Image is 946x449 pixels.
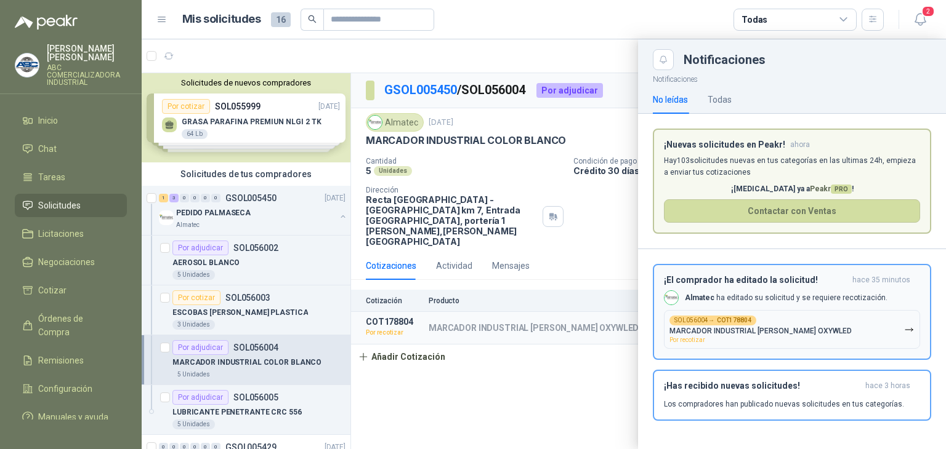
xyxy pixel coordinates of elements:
[47,44,127,62] p: [PERSON_NAME] [PERSON_NAME]
[664,183,920,195] p: ¡[MEDICAL_DATA] ya a !
[15,405,127,429] a: Manuales y ayuda
[38,382,92,395] span: Configuración
[38,354,84,367] span: Remisiones
[38,410,108,424] span: Manuales y ayuda
[15,222,127,245] a: Licitaciones
[15,279,127,302] a: Cotizar
[664,140,785,150] h3: ¡Nuevas solicitudes en Peakr!
[653,370,931,421] button: ¡Has recibido nuevas solicitudes!hace 3 horas Los compradores han publicado nuevas solicitudes en...
[664,155,920,178] p: Hay 103 solicitudes nuevas en tus categorías en las ultimas 24h, empieza a enviar tus cotizaciones
[665,291,678,304] img: Company Logo
[810,185,852,193] span: Peakr
[664,310,920,349] button: SOL056004→COT178804MARCADOR INDUSTRIAL [PERSON_NAME] OXYWLEDPor recotizar
[15,349,127,372] a: Remisiones
[38,284,67,297] span: Cotizar
[38,227,84,240] span: Licitaciones
[15,54,39,77] img: Company Logo
[685,293,887,303] p: ha editado su solicitud y se requiere recotización.
[664,399,904,410] p: Los compradores han publicado nuevas solicitudes en tus categorías.
[669,336,705,343] span: Por recotizar
[865,381,910,391] span: hace 3 horas
[38,114,58,127] span: Inicio
[308,15,317,23] span: search
[38,142,57,156] span: Chat
[638,70,946,85] p: Notificaciones
[15,15,78,30] img: Logo peakr
[684,54,931,66] div: Notificaciones
[15,137,127,161] a: Chat
[653,93,688,106] div: No leídas
[15,250,127,274] a: Negociaciones
[708,93,732,106] div: Todas
[831,185,852,194] span: PRO
[15,109,127,132] a: Inicio
[669,316,756,325] div: SOL056004 →
[790,140,810,150] span: ahora
[38,199,81,212] span: Solicitudes
[182,10,261,28] h1: Mis solicitudes
[271,12,291,27] span: 16
[653,264,931,360] button: ¡El comprador ha editado la solicitud!hace 35 minutos Company LogoAlmatec ha editado su solicitud...
[47,64,127,86] p: ABC COMERCIALIZADORA INDUSTRIAL
[909,9,931,31] button: 2
[15,194,127,217] a: Solicitudes
[15,377,127,400] a: Configuración
[921,6,935,17] span: 2
[38,255,95,269] span: Negociaciones
[653,49,674,70] button: Close
[15,307,127,344] a: Órdenes de Compra
[38,312,115,339] span: Órdenes de Compra
[685,293,714,302] b: Almatec
[669,327,852,335] p: MARCADOR INDUSTRIAL [PERSON_NAME] OXYWLED
[664,275,847,285] h3: ¡El comprador ha editado la solicitud!
[664,199,920,223] button: Contactar con Ventas
[852,275,910,285] span: hace 35 minutos
[717,317,751,324] b: COT178804
[38,170,65,184] span: Tareas
[742,13,767,26] div: Todas
[15,165,127,189] a: Tareas
[664,381,860,391] h3: ¡Has recibido nuevas solicitudes!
